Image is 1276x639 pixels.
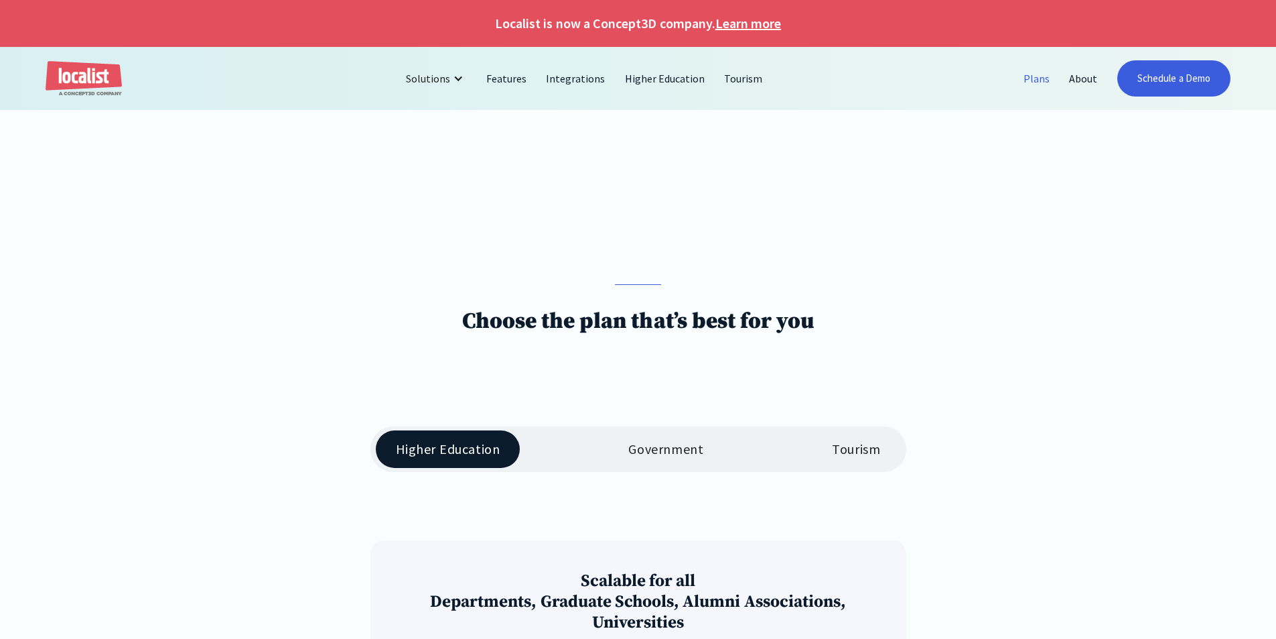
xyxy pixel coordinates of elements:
a: Integrations [537,62,615,95]
a: About [1060,62,1107,95]
div: Government [628,441,703,457]
a: Schedule a Demo [1117,60,1230,97]
a: Features [477,62,537,95]
a: Tourism [715,62,772,95]
a: Learn more [715,13,781,34]
div: Higher Education [396,441,500,457]
div: Tourism [832,441,880,457]
div: Solutions [396,62,477,95]
h1: Choose the plan that’s best for you [462,308,814,335]
a: Higher Education [616,62,715,95]
a: home [46,61,122,97]
a: Plans [1014,62,1060,95]
h3: Scalable for all Departments, Graduate Schools, Alumni Associations, Universities [393,571,883,633]
div: Solutions [406,70,450,86]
